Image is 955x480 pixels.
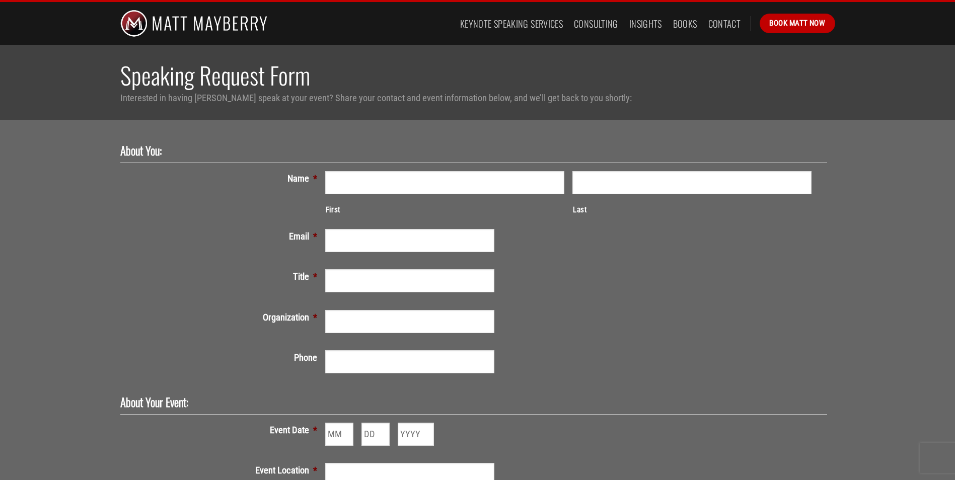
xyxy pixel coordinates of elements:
span: Speaking Request Form [120,57,310,93]
a: Book Matt Now [760,14,835,33]
h2: About You: [120,143,819,158]
img: Matt Mayberry [120,2,268,45]
label: Last [573,204,812,216]
label: First [326,204,564,216]
h2: About Your Event: [120,395,819,410]
a: Consulting [574,15,618,33]
label: Event Location [120,463,325,477]
p: Interested in having [PERSON_NAME] speak at your event? Share your contact and event information ... [120,91,835,105]
label: Email [120,229,325,244]
label: Organization [120,310,325,325]
label: Title [120,269,325,284]
a: Keynote Speaking Services [460,15,563,33]
a: Insights [629,15,662,33]
a: Books [673,15,697,33]
label: Phone [120,350,325,365]
label: Name [120,171,325,186]
input: MM [325,423,353,446]
input: DD [361,423,390,446]
input: YYYY [398,423,434,446]
span: Book Matt Now [769,17,825,29]
a: Contact [708,15,741,33]
label: Event Date [120,423,325,437]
